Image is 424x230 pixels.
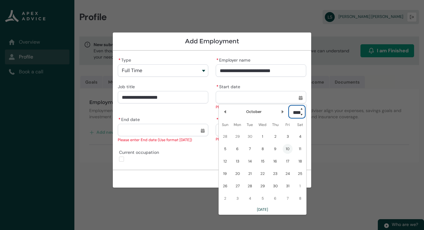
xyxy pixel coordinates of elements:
[216,117,219,122] abbr: required
[232,144,242,154] span: 6
[245,156,255,166] span: 14
[283,144,293,154] span: 10
[278,107,288,117] button: Next Month
[294,143,306,155] td: 2025-10-11
[118,64,208,77] button: Type
[244,130,256,143] td: 2025-09-30
[269,130,281,143] td: 2025-10-02
[244,155,256,167] td: 2025-10-14
[295,169,305,179] span: 25
[220,132,230,141] span: 28
[220,144,230,154] span: 5
[118,56,134,63] label: Type
[256,155,269,167] td: 2025-10-15
[222,122,228,127] abbr: Sunday
[118,37,306,45] h1: Add Employment
[297,122,303,127] abbr: Saturday
[270,132,280,141] span: 2
[231,130,244,143] td: 2025-09-29
[246,109,262,115] h2: October
[219,155,231,167] td: 2025-10-12
[272,122,279,127] abbr: Thursday
[231,167,244,180] td: 2025-10-20
[216,57,219,63] abbr: required
[295,144,305,154] span: 11
[118,57,121,63] abbr: required
[244,167,256,180] td: 2025-10-21
[258,156,267,166] span: 15
[232,132,242,141] span: 29
[258,132,267,141] span: 1
[220,107,230,117] button: Previous Month
[294,155,306,167] td: 2025-10-18
[232,169,242,179] span: 20
[245,144,255,154] span: 7
[256,167,269,180] td: 2025-10-22
[256,143,269,155] td: 2025-10-08
[294,167,306,180] td: 2025-10-25
[281,130,294,143] td: 2025-10-03
[283,169,293,179] span: 24
[270,169,280,179] span: 23
[258,122,267,127] abbr: Wednesday
[283,132,293,141] span: 3
[245,132,255,141] span: 30
[269,143,281,155] td: 2025-10-09
[216,84,219,89] abbr: required
[281,143,294,155] td: 2025-10-10
[216,104,306,110] div: Please enter Start date (Use format [DATE])
[269,167,281,180] td: 2025-10-23
[216,136,306,142] div: Please enter Link to applicant
[247,122,253,127] abbr: Tuesday
[118,137,208,143] div: Please enter End date (Use format [DATE])
[220,169,230,179] span: 19
[118,82,137,90] label: Job title
[295,132,305,141] span: 4
[231,143,244,155] td: 2025-10-06
[285,122,290,127] abbr: Friday
[283,156,293,166] span: 17
[216,124,306,136] button: Link to applicant
[294,130,306,143] td: 2025-10-04
[244,143,256,155] td: 2025-10-07
[270,144,280,154] span: 9
[281,155,294,167] td: 2025-10-17
[216,82,243,90] label: Start date
[119,148,161,155] span: Current occupation
[234,122,241,127] abbr: Monday
[269,155,281,167] td: 2025-10-16
[118,115,142,123] label: End date
[219,143,231,155] td: 2025-10-05
[258,144,267,154] span: 8
[219,167,231,180] td: 2025-10-19
[219,104,307,215] div: Date picker: October
[270,156,280,166] span: 16
[231,155,244,167] td: 2025-10-13
[258,169,267,179] span: 22
[118,117,121,122] abbr: required
[232,156,242,166] span: 13
[220,156,230,166] span: 12
[245,169,255,179] span: 21
[256,130,269,143] td: 2025-10-01
[281,167,294,180] td: 2025-10-24
[216,115,256,123] label: Link to applicant
[295,156,305,166] span: 18
[219,130,231,143] td: 2025-09-28
[122,68,142,73] span: Full Time
[216,56,253,63] label: Employer name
